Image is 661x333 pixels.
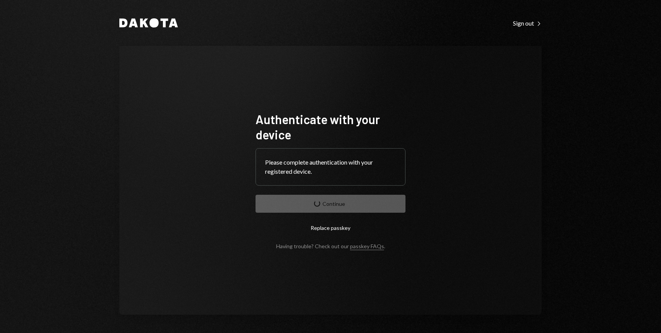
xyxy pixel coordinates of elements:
[276,243,385,249] div: Having trouble? Check out our .
[513,19,542,27] a: Sign out
[256,219,405,237] button: Replace passkey
[256,112,405,142] h1: Authenticate with your device
[265,158,396,176] div: Please complete authentication with your registered device.
[350,243,384,250] a: passkey FAQs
